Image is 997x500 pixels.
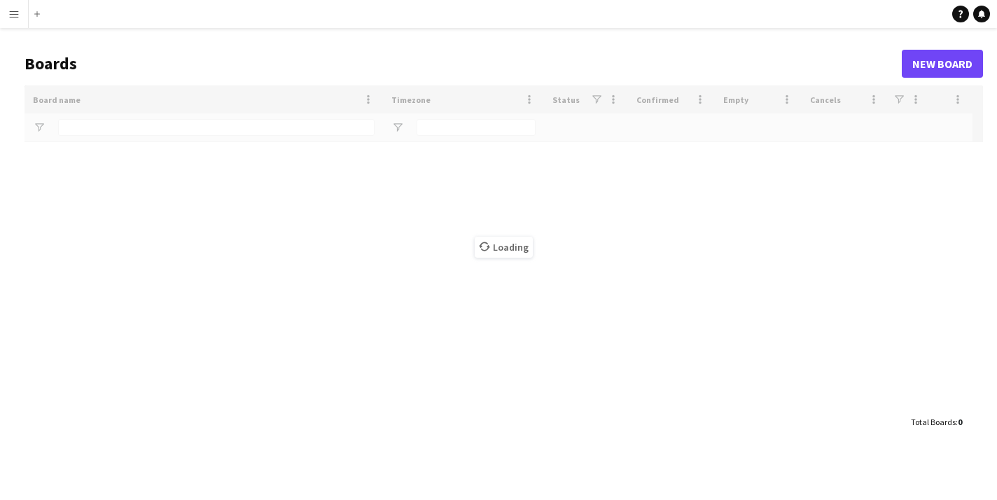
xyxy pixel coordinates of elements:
[958,417,962,427] span: 0
[911,417,956,427] span: Total Boards
[902,50,983,78] a: New Board
[911,408,962,436] div: :
[475,237,533,258] span: Loading
[25,53,902,74] h1: Boards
